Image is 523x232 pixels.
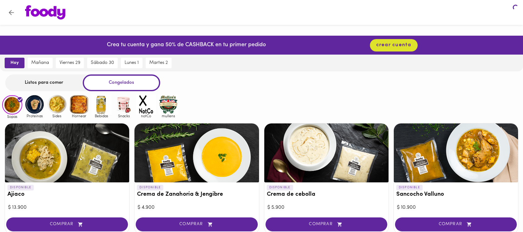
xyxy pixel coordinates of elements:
span: Hornear [69,114,89,118]
h3: Sancocho Valluno [396,191,516,198]
span: martes 2 [149,60,168,66]
span: hoy [9,60,20,66]
span: COMPRAR [403,222,509,227]
div: $ 5.900 [267,204,385,211]
p: Crea tu cuenta y gana 50% de CASHBACK en tu primer pedido [107,41,266,49]
p: DISPONIBLE [396,185,423,190]
button: mañana [28,58,53,68]
button: martes 2 [146,58,172,68]
p: DISPONIBLE [137,185,163,190]
button: COMPRAR [395,217,517,231]
span: notCo [136,114,156,118]
button: COMPRAR [136,217,257,231]
button: Volver [4,5,19,20]
span: Proteinas [24,114,45,118]
span: COMPRAR [14,222,120,227]
div: Crema de Zanahoria & Jengibre [134,123,259,182]
span: Snacks [114,114,134,118]
div: $ 13.900 [8,204,126,211]
span: crear cuenta [376,42,411,48]
p: DISPONIBLE [7,185,34,190]
button: COMPRAR [266,217,387,231]
img: notCo [136,94,156,114]
img: logo.png [25,5,65,20]
img: Sides [47,94,67,114]
span: sábado 30 [91,60,114,66]
p: DISPONIBLE [267,185,293,190]
span: COMPRAR [273,222,380,227]
span: mañana [31,60,49,66]
button: COMPRAR [6,217,128,231]
div: Congelados [83,74,160,91]
span: COMPRAR [143,222,250,227]
span: viernes 29 [59,60,80,66]
h3: Crema de Zanahoria & Jengibre [137,191,256,198]
button: hoy [5,58,24,68]
img: Bebidas [91,94,112,114]
span: lunes 1 [125,60,139,66]
div: Sancocho Valluno [394,123,518,182]
h3: Crema de cebolla [267,191,386,198]
div: $ 10.900 [397,204,515,211]
span: Sopas [2,114,22,118]
button: crear cuenta [370,39,418,51]
div: Listos para comer [5,74,83,91]
div: Ajiaco [5,123,129,182]
button: sábado 30 [87,58,118,68]
img: Sopas [2,95,22,114]
img: Hornear [69,94,89,114]
div: $ 4.900 [138,204,256,211]
img: Proteinas [24,94,45,114]
h3: Ajiaco [7,191,127,198]
span: mullens [158,114,178,118]
button: viernes 29 [56,58,84,68]
span: Bebidas [91,114,112,118]
img: mullens [158,94,178,114]
iframe: Messagebird Livechat Widget [487,196,517,226]
span: Sides [47,114,67,118]
div: Crema de cebolla [264,123,389,182]
button: lunes 1 [121,58,143,68]
img: Snacks [114,94,134,114]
